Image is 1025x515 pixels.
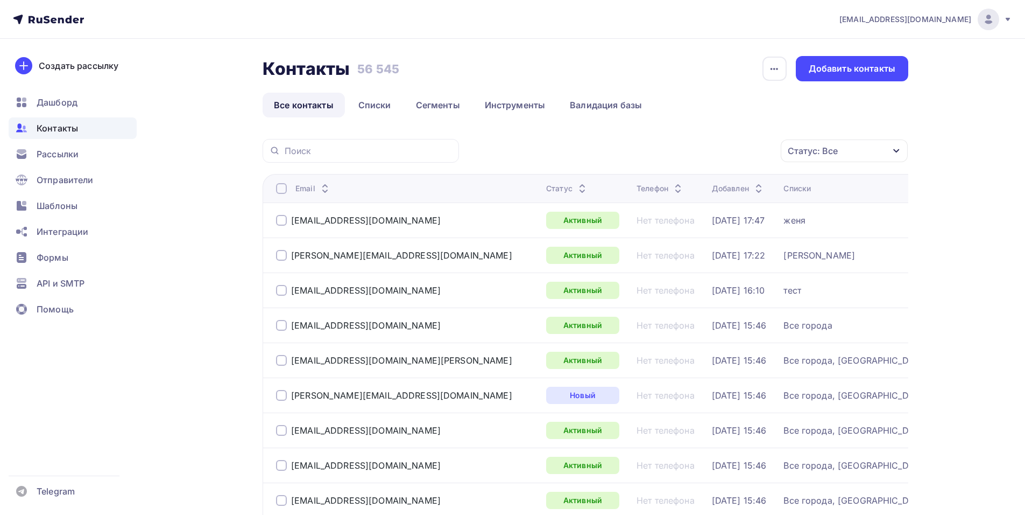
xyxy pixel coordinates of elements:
[712,215,765,226] a: [DATE] 17:47
[712,250,766,261] a: [DATE] 17:22
[712,355,767,366] a: [DATE] 15:46
[9,143,137,165] a: Рассылки
[712,285,765,296] a: [DATE] 16:10
[712,495,767,506] div: [DATE] 15:46
[37,485,75,498] span: Telegram
[291,495,441,506] a: [EMAIL_ADDRESS][DOMAIN_NAME]
[347,93,402,117] a: Списки
[637,495,695,506] a: Нет телефона
[546,387,619,404] a: Новый
[291,320,441,331] a: [EMAIL_ADDRESS][DOMAIN_NAME]
[546,492,619,509] a: Активный
[37,277,84,290] span: API и SMTP
[839,9,1012,30] a: [EMAIL_ADDRESS][DOMAIN_NAME]
[783,250,855,261] a: [PERSON_NAME]
[637,285,695,296] a: Нет телефона
[637,390,695,401] a: Нет телефона
[546,247,619,264] div: Активный
[39,59,118,72] div: Создать рассылку
[637,215,695,226] a: Нет телефона
[295,183,331,194] div: Email
[712,183,765,194] div: Добавлен
[546,282,619,299] a: Активный
[783,183,811,194] div: Списки
[9,247,137,268] a: Формы
[712,425,767,436] a: [DATE] 15:46
[9,195,137,217] a: Шаблоны
[783,285,801,296] a: тест
[291,215,441,226] a: [EMAIL_ADDRESS][DOMAIN_NAME]
[637,460,695,471] a: Нет телефона
[291,285,441,296] a: [EMAIL_ADDRESS][DOMAIN_NAME]
[780,139,908,163] button: Статус: Все
[357,61,399,76] h3: 56 545
[291,355,512,366] a: [EMAIL_ADDRESS][DOMAIN_NAME][PERSON_NAME]
[405,93,471,117] a: Сегменты
[473,93,557,117] a: Инструменты
[546,457,619,474] a: Активный
[546,317,619,334] a: Активный
[637,183,684,194] div: Телефон
[37,251,68,264] span: Формы
[788,144,838,157] div: Статус: Все
[712,460,767,471] a: [DATE] 15:46
[37,303,74,316] span: Помощь
[9,169,137,191] a: Отправители
[637,250,695,261] a: Нет телефона
[839,14,971,25] span: [EMAIL_ADDRESS][DOMAIN_NAME]
[263,58,350,80] h2: Контакты
[291,460,441,471] div: [EMAIL_ADDRESS][DOMAIN_NAME]
[9,117,137,139] a: Контакты
[546,352,619,369] a: Активный
[637,355,695,366] a: Нет телефона
[783,215,805,226] a: женя
[291,250,512,261] a: [PERSON_NAME][EMAIL_ADDRESS][DOMAIN_NAME]
[37,148,79,161] span: Рассылки
[637,425,695,436] a: Нет телефона
[291,425,441,436] a: [EMAIL_ADDRESS][DOMAIN_NAME]
[546,183,589,194] div: Статус
[37,96,77,109] span: Дашборд
[559,93,653,117] a: Валидация базы
[783,320,832,331] div: Все города
[712,320,767,331] a: [DATE] 15:46
[637,320,695,331] a: Нет телефона
[809,62,895,75] div: Добавить контакты
[546,212,619,229] a: Активный
[37,122,78,135] span: Контакты
[37,173,94,186] span: Отправители
[37,199,77,212] span: Шаблоны
[291,390,512,401] a: [PERSON_NAME][EMAIL_ADDRESS][DOMAIN_NAME]
[712,390,767,401] div: [DATE] 15:46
